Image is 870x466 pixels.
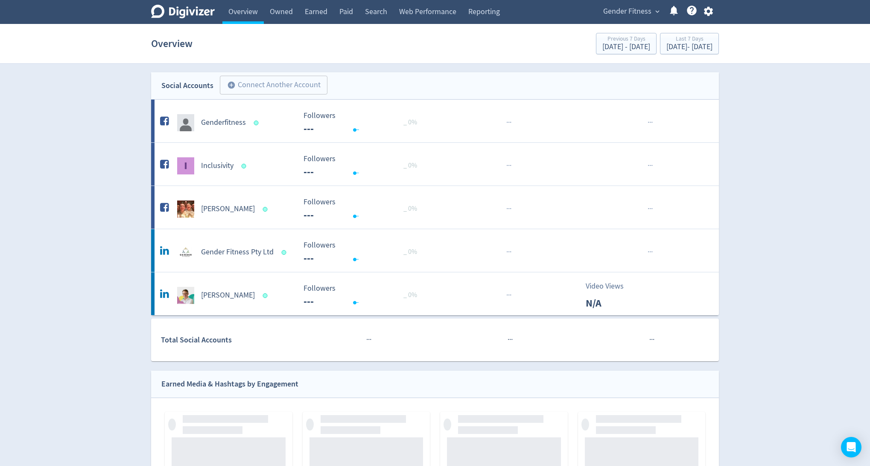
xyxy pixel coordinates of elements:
[649,247,651,257] span: ·
[403,204,417,213] span: _ 0%
[510,117,511,128] span: ·
[666,36,712,43] div: Last 7 Days
[508,334,509,345] span: ·
[508,290,510,301] span: ·
[508,160,510,171] span: ·
[649,204,651,214] span: ·
[506,160,508,171] span: ·
[177,201,194,218] img: Ken Barton undefined
[660,33,719,54] button: Last 7 Days[DATE]- [DATE]
[368,334,370,345] span: ·
[506,290,508,301] span: ·
[586,280,635,292] p: Video Views
[510,160,511,171] span: ·
[177,157,194,174] img: Inclusivity undefined
[151,143,719,186] a: Inclusivity undefinedInclusivity Followers --- Followers --- _ 0%······
[403,161,417,170] span: _ 0%
[602,36,650,43] div: Previous 7 Days
[651,204,653,214] span: ·
[841,437,861,457] div: Open Intercom Messenger
[161,80,213,92] div: Social Accounts
[508,117,510,128] span: ·
[201,247,274,257] h5: Gender Fitness Pty Ltd
[370,334,371,345] span: ·
[161,378,298,390] div: Earned Media & Hashtags by Engagement
[151,30,193,57] h1: Overview
[508,204,510,214] span: ·
[403,291,417,299] span: _ 0%
[254,121,261,125] span: Data last synced: 19 Aug 2025, 11:02pm (AEST)
[649,160,651,171] span: ·
[299,241,427,264] svg: Followers ---
[263,293,270,298] span: Data last synced: 19 Aug 2025, 11:02pm (AEST)
[506,247,508,257] span: ·
[299,284,427,307] svg: Followers ---
[201,118,246,128] h5: Genderfitness
[403,248,417,256] span: _ 0%
[242,164,249,168] span: Data last synced: 19 Aug 2025, 11:02pm (AEST)
[651,247,653,257] span: ·
[603,5,651,18] span: Gender Fitness
[151,229,719,272] a: Gender Fitness Pty Ltd undefinedGender Fitness Pty Ltd Followers --- Followers --- _ 0%······
[511,334,513,345] span: ·
[263,207,270,212] span: Data last synced: 19 Aug 2025, 11:02pm (AEST)
[654,8,661,15] span: expand_more
[201,290,255,301] h5: [PERSON_NAME]
[510,247,511,257] span: ·
[651,334,653,345] span: ·
[602,43,650,51] div: [DATE] - [DATE]
[653,334,654,345] span: ·
[596,33,657,54] button: Previous 7 Days[DATE] - [DATE]
[177,244,194,261] img: Gender Fitness Pty Ltd undefined
[299,155,427,177] svg: Followers ---
[201,161,234,171] h5: Inclusivity
[648,160,649,171] span: ·
[651,160,653,171] span: ·
[651,117,653,128] span: ·
[403,118,417,127] span: _ 0%
[649,117,651,128] span: ·
[509,334,511,345] span: ·
[648,204,649,214] span: ·
[506,117,508,128] span: ·
[213,77,327,94] a: Connect Another Account
[600,5,662,18] button: Gender Fitness
[508,247,510,257] span: ·
[161,334,297,346] div: Total Social Accounts
[648,117,649,128] span: ·
[227,81,236,89] span: add_circle
[299,112,427,134] svg: Followers ---
[510,290,511,301] span: ·
[201,204,255,214] h5: [PERSON_NAME]
[510,204,511,214] span: ·
[649,334,651,345] span: ·
[299,198,427,221] svg: Followers ---
[177,114,194,131] img: Genderfitness undefined
[177,287,194,304] img: Ken Barton undefined
[151,186,719,229] a: Ken Barton undefined[PERSON_NAME] Followers --- Followers --- _ 0%······
[366,334,368,345] span: ·
[586,295,635,311] p: N/A
[666,43,712,51] div: [DATE] - [DATE]
[282,250,289,255] span: Data last synced: 19 Aug 2025, 11:02pm (AEST)
[506,204,508,214] span: ·
[151,100,719,142] a: Genderfitness undefinedGenderfitness Followers --- Followers --- _ 0%······
[648,247,649,257] span: ·
[151,272,719,315] a: Ken Barton undefined[PERSON_NAME] Followers --- Followers --- _ 0%···Video ViewsN/A
[220,76,327,94] button: Connect Another Account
